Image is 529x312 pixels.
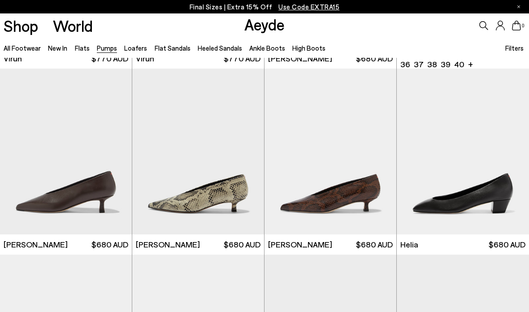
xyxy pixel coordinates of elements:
[397,234,529,255] a: Helia $680 AUD
[198,44,242,52] a: Heeled Sandals
[521,23,525,28] span: 0
[155,44,191,52] a: Flat Sandals
[489,48,525,70] span: $680 AUD
[91,53,128,64] span: $770 AUD
[53,18,93,34] a: World
[414,59,424,70] li: 37
[268,239,332,250] span: [PERSON_NAME]
[489,239,525,250] span: $680 AUD
[454,59,464,70] li: 40
[268,53,332,64] span: [PERSON_NAME]
[124,44,147,52] a: Loafers
[249,44,285,52] a: Ankle Boots
[132,48,264,69] a: Virun $770 AUD
[264,234,396,255] a: [PERSON_NAME] $680 AUD
[97,44,117,52] a: Pumps
[4,44,41,52] a: All Footwear
[190,1,340,13] p: Final Sizes | Extra 15% Off
[75,44,90,52] a: Flats
[4,239,68,250] span: [PERSON_NAME]
[244,15,285,34] a: Aeyde
[224,239,260,250] span: $680 AUD
[264,48,396,69] a: [PERSON_NAME] $680 AUD
[441,59,451,70] li: 39
[292,44,325,52] a: High Boots
[136,239,200,250] span: [PERSON_NAME]
[4,18,38,34] a: Shop
[427,59,437,70] li: 38
[91,239,128,250] span: $680 AUD
[397,48,529,69] a: [PERSON_NAME] 36 37 38 39 40 + $680 AUD
[397,69,529,234] img: Helia Low-Cut Pumps
[400,239,418,250] span: Helia
[356,53,393,64] span: $680 AUD
[468,58,473,70] li: +
[132,234,264,255] a: [PERSON_NAME] $680 AUD
[48,44,67,52] a: New In
[505,44,524,52] span: Filters
[512,21,521,30] a: 0
[400,59,410,70] li: 36
[224,53,260,64] span: $770 AUD
[4,53,22,64] span: Virun
[400,59,462,70] ul: variant
[264,69,396,234] img: Clara Pointed-Toe Pumps
[356,239,393,250] span: $680 AUD
[136,53,154,64] span: Virun
[278,3,339,11] span: Navigate to /collections/ss25-final-sizes
[132,69,264,234] img: Clara Pointed-Toe Pumps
